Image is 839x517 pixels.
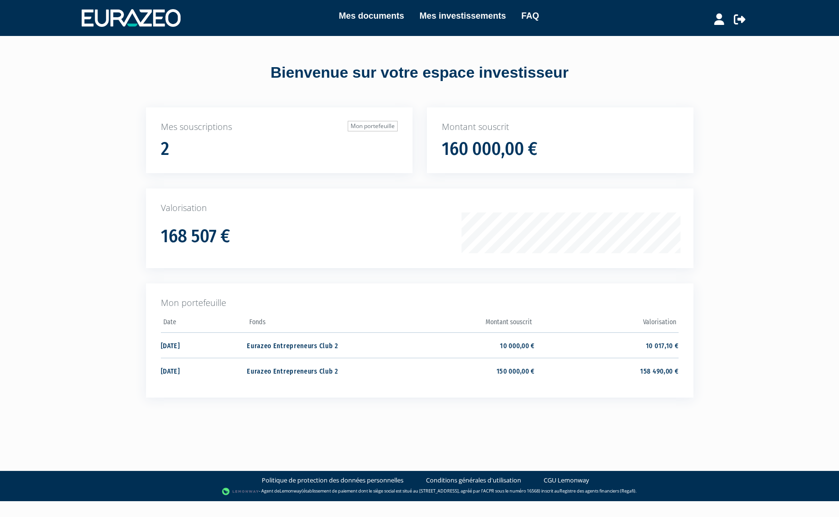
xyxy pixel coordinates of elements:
td: [DATE] [161,358,247,383]
a: Mes investissements [419,9,506,23]
p: Valorisation [161,202,679,214]
a: Conditions générales d'utilisation [426,476,521,485]
img: 1732889491-logotype_eurazeo_blanc_rvb.png [82,9,181,26]
td: 150 000,00 € [391,358,535,383]
a: Mes documents [339,9,404,23]
p: Mon portefeuille [161,297,679,309]
h1: 160 000,00 € [442,139,537,159]
td: 158 490,00 € [535,358,678,383]
th: Date [161,315,247,333]
p: Mes souscriptions [161,121,398,133]
th: Montant souscrit [391,315,535,333]
a: Registre des agents financiers (Regafi) [559,488,635,494]
div: - Agent de (établissement de paiement dont le siège social est situé au [STREET_ADDRESS], agréé p... [10,487,829,496]
div: Bienvenue sur votre espace investisseur [124,62,715,84]
td: Eurazeo Entrepreneurs Club 2 [247,332,390,358]
p: Montant souscrit [442,121,679,133]
th: Valorisation [535,315,678,333]
h1: 2 [161,139,169,159]
a: Lemonway [280,488,302,494]
h1: 168 507 € [161,226,230,247]
a: CGU Lemonway [544,476,589,485]
td: 10 000,00 € [391,332,535,358]
a: Politique de protection des données personnelles [262,476,403,485]
td: Eurazeo Entrepreneurs Club 2 [247,358,390,383]
td: [DATE] [161,332,247,358]
th: Fonds [247,315,390,333]
td: 10 017,10 € [535,332,678,358]
a: Mon portefeuille [348,121,398,131]
img: logo-lemonway.png [222,487,259,496]
a: FAQ [522,9,539,23]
